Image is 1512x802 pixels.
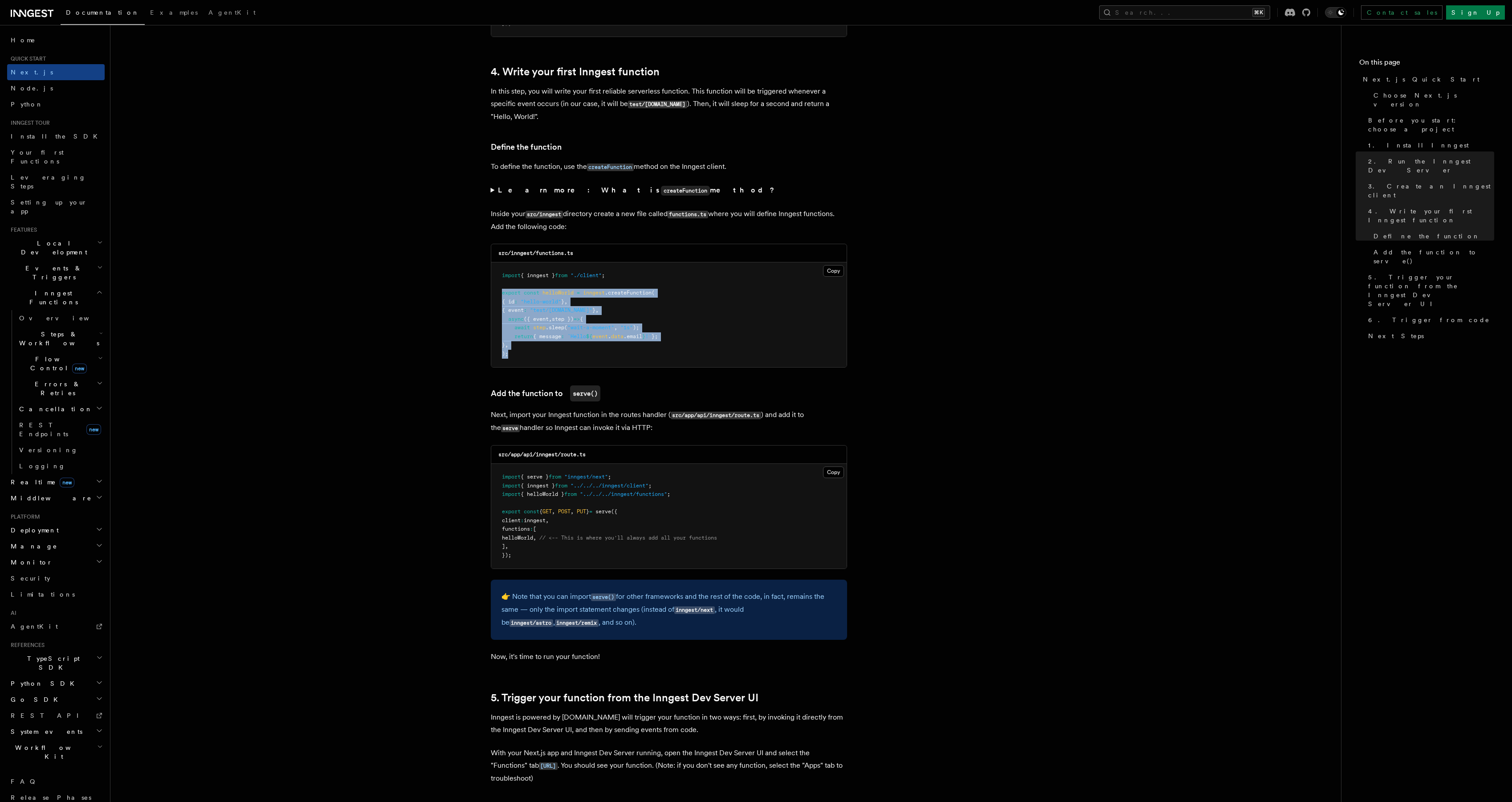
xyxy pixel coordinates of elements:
button: Workflow Kit [7,740,105,765]
a: Logging [16,458,105,474]
span: 2. Run the Inngest Dev Server [1368,157,1494,175]
p: Now, it's time to run your function! [491,651,847,663]
p: To define the function, use the method on the Inngest client. [491,160,847,173]
span: ({ event [524,316,549,322]
p: With your Next.js app and Inngest Dev Server running, open the Inngest Dev Server UI and select t... [491,747,847,785]
span: PUT [577,508,586,515]
span: , [552,508,555,515]
span: "1s" [620,324,633,331]
code: serve() [591,593,616,601]
code: serve [501,425,520,432]
button: Python SDK [7,675,105,692]
button: Flow Controlnew [16,351,105,376]
span: , [564,299,567,305]
span: ({ [611,508,617,515]
span: AI [7,610,16,617]
code: test/[DOMAIN_NAME] [628,101,687,108]
span: Release Phases [11,794,91,801]
span: } [561,299,564,305]
a: 1. Install Inngest [1365,137,1494,153]
p: In this step, you will write your first reliable serverless function. This function will be trigg... [491,85,847,123]
a: Define the function [491,141,562,153]
span: 1. Install Inngest [1368,141,1469,150]
button: Steps & Workflows [16,326,105,351]
span: "../../../inngest/functions" [580,491,667,497]
span: 4. Write your first Inngest function [1368,207,1494,225]
span: = [577,290,580,296]
span: } [586,508,589,515]
span: , [571,508,574,515]
span: }); [502,20,511,26]
span: Quick start [7,55,46,62]
span: Flow Control [16,355,98,372]
span: } [642,333,645,340]
span: from [555,483,567,489]
span: step [533,324,546,331]
span: }; [652,333,658,340]
span: REST Endpoints [19,421,68,438]
span: Python SDK [7,679,80,688]
span: ] [502,543,505,549]
span: ); [633,324,639,331]
span: GET [542,508,552,515]
code: serve() [570,385,600,401]
a: 5. Trigger your function from the Inngest Dev Server UI [1365,269,1494,312]
span: new [72,364,87,373]
a: serve() [591,592,616,601]
a: Documentation [61,3,145,25]
kbd: ⌘K [1252,8,1265,17]
h4: On this page [1359,57,1494,71]
a: Leveraging Steps [7,169,105,194]
span: data [611,333,624,340]
span: functions [502,526,530,532]
a: Next.js Quick Start [1359,71,1494,87]
span: event [592,333,608,340]
span: import [502,491,521,497]
button: Copy [823,265,844,277]
span: { helloWorld } [521,491,564,497]
span: Define the function [1373,232,1480,241]
a: 4. Write your first Inngest function [491,65,660,78]
code: inngest/astro [509,619,553,627]
span: "inngest/next" [564,474,608,480]
span: Monitor [7,558,53,567]
a: AgentKit [203,3,261,24]
span: ( [564,324,567,331]
a: Next.js [7,64,105,80]
span: : [561,333,564,340]
span: from [564,491,577,497]
a: Install the SDK [7,128,105,144]
span: . [608,333,611,340]
span: .email [624,333,642,340]
code: src/app/api/inngest/route.ts [671,412,761,419]
strong: Learn more: What is method? [498,186,776,194]
span: import [502,483,521,489]
button: Go SDK [7,692,105,708]
code: src/inngest/functions.ts [498,250,573,256]
span: { message [533,333,561,340]
a: Versioning [16,442,105,458]
span: "hello-world" [521,299,561,305]
span: new [60,478,74,487]
a: Overview [16,310,105,326]
a: createFunction [587,162,634,171]
a: Add the function toserve() [491,385,600,401]
code: src/inngest [526,211,563,218]
span: { inngest } [521,272,555,278]
span: Inngest Functions [7,289,96,307]
code: createFunction [587,164,634,171]
span: Workflow Kit [7,743,97,761]
a: Node.js [7,80,105,96]
span: ; [602,272,605,278]
span: ( [652,290,655,296]
span: Cancellation [16,405,93,413]
span: Before you start: choose a project [1368,116,1494,134]
span: , [546,517,549,524]
button: System events [7,724,105,740]
span: REST API [11,712,86,719]
span: const [524,290,539,296]
p: Next, import your Inngest function in the routes handler ( ) and add it to the handler so Inngest... [491,409,847,434]
span: , [533,535,536,541]
a: Limitations [7,586,105,602]
span: Your first Functions [11,149,64,165]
